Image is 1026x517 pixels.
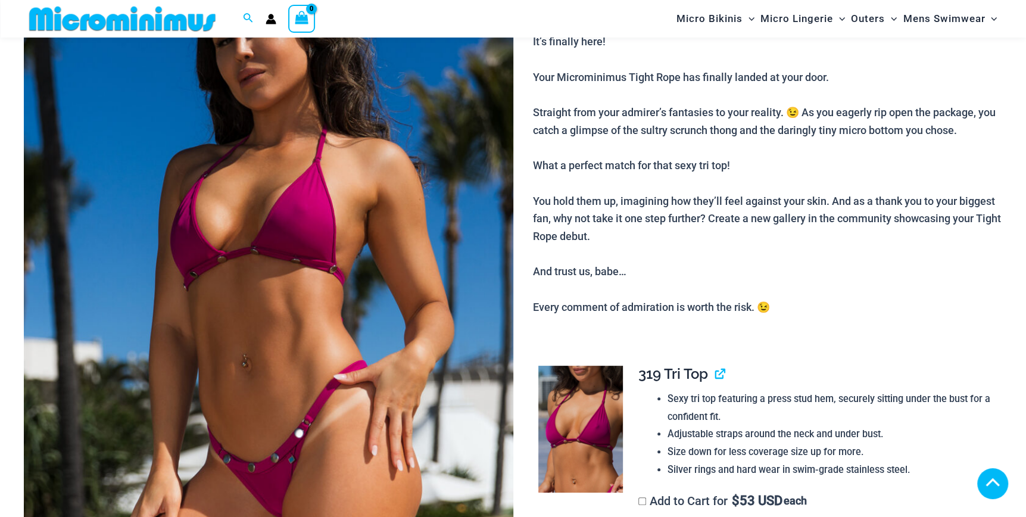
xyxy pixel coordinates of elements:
span: each [784,495,807,507]
li: Size down for less coverage size up for more. [668,443,993,461]
a: OutersMenu ToggleMenu Toggle [848,4,900,34]
span: $ [732,493,740,508]
span: Menu Toggle [833,4,845,34]
a: Search icon link [243,11,254,26]
a: Account icon link [266,14,276,24]
li: Sexy tri top featuring a press stud hem, securely sitting under the bust for a confident fit. [668,390,993,425]
span: Outers [851,4,885,34]
span: Micro Bikinis [676,4,743,34]
span: Menu Toggle [885,4,897,34]
input: Add to Cart for$53 USD each [638,497,646,505]
span: Menu Toggle [743,4,754,34]
span: Menu Toggle [985,4,997,34]
a: Micro BikinisMenu ToggleMenu Toggle [673,4,757,34]
li: Adjustable straps around the neck and under bust. [668,425,993,443]
label: Add to Cart for [638,494,806,508]
span: Micro Lingerie [760,4,833,34]
nav: Site Navigation [672,2,1002,36]
span: Mens Swimwear [903,4,985,34]
span: 53 USD [732,495,782,507]
li: Silver rings and hard wear in swim-grade stainless steel. [668,461,993,479]
p: It’s finally here! Your Microminimus Tight Rope has finally landed at your door. Straight from yo... [532,33,1002,316]
a: Mens SwimwearMenu ToggleMenu Toggle [900,4,1000,34]
a: View Shopping Cart, empty [288,5,316,32]
img: Tight Rope Pink 319 Top [538,366,623,492]
img: MM SHOP LOGO FLAT [24,5,220,32]
a: Micro LingerieMenu ToggleMenu Toggle [757,4,848,34]
span: 319 Tri Top [638,365,708,382]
